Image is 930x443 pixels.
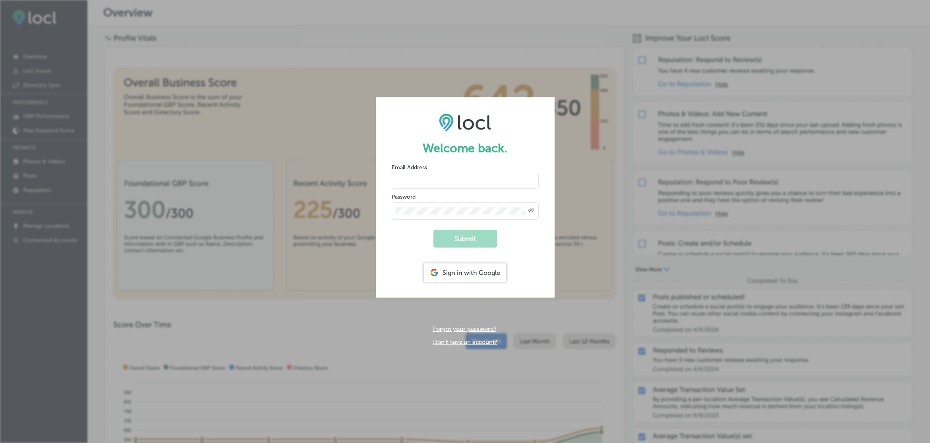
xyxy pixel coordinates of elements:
[433,230,497,248] button: Submit
[528,207,534,215] span: Toggle password visibility
[439,113,491,132] img: LOCL logo
[392,141,539,155] h1: Welcome back.
[392,193,416,200] label: Password
[424,263,506,282] div: Sign in with Google
[392,164,427,171] label: Email Address
[433,339,497,346] a: Don't have an account?
[433,325,497,333] a: Forgot your password?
